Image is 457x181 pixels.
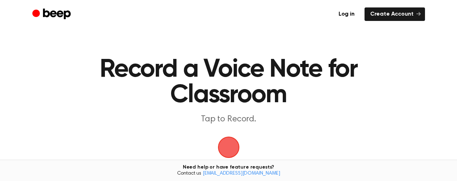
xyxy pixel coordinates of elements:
h1: Record a Voice Note for Classroom [77,57,380,108]
a: Log in [333,7,360,21]
p: Tap to Record. [92,114,365,125]
a: Beep [32,7,73,21]
a: Create Account [365,7,425,21]
a: [EMAIL_ADDRESS][DOMAIN_NAME] [203,171,280,176]
span: Contact us [4,171,453,177]
img: Beep Logo [218,137,239,158]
